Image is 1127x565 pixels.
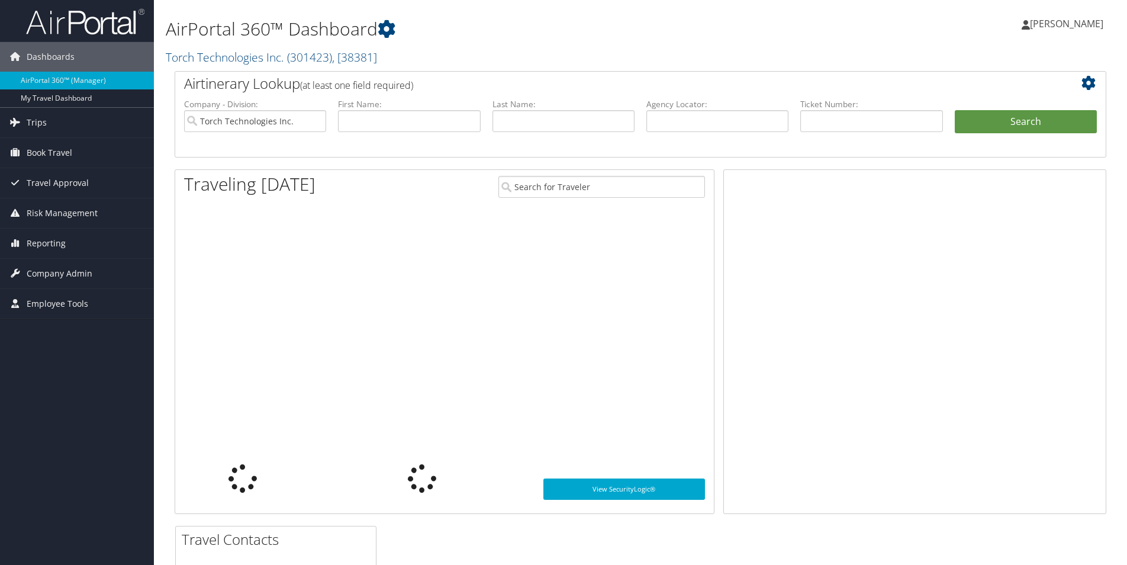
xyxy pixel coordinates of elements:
[27,289,88,319] span: Employee Tools
[166,17,798,41] h1: AirPortal 360™ Dashboard
[287,49,332,65] span: ( 301423 )
[332,49,377,65] span: , [ 38381 ]
[27,138,72,168] span: Book Travel
[498,176,705,198] input: Search for Traveler
[1030,17,1103,30] span: [PERSON_NAME]
[955,110,1097,134] button: Search
[26,8,144,36] img: airportal-logo.png
[543,479,705,500] a: View SecurityLogic®
[27,108,47,137] span: Trips
[1022,6,1115,41] a: [PERSON_NAME]
[27,42,75,72] span: Dashboards
[27,259,92,288] span: Company Admin
[300,79,413,92] span: (at least one field required)
[492,98,635,110] label: Last Name:
[166,49,377,65] a: Torch Technologies Inc.
[184,98,326,110] label: Company - Division:
[800,98,942,110] label: Ticket Number:
[184,172,315,197] h1: Traveling [DATE]
[338,98,480,110] label: First Name:
[646,98,788,110] label: Agency Locator:
[27,168,89,198] span: Travel Approval
[182,529,376,550] h2: Travel Contacts
[184,73,1019,94] h2: Airtinerary Lookup
[27,229,66,258] span: Reporting
[27,198,98,228] span: Risk Management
